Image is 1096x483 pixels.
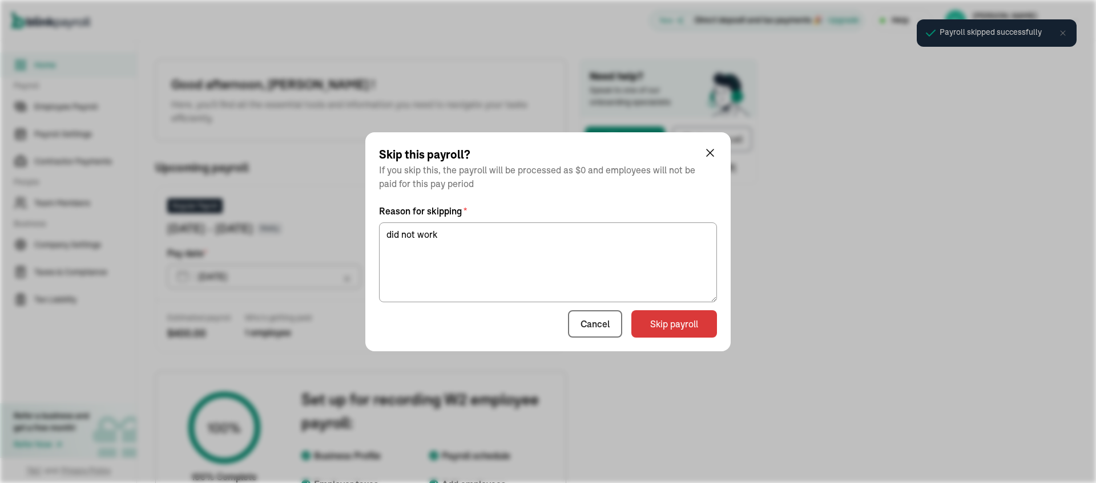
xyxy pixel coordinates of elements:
span: Reason for skipping [379,204,717,218]
button: Skip payroll [631,310,717,338]
span: Skip this payroll? [379,146,703,163]
button: Cancel [568,310,622,338]
span: If you skip this, the payroll will be processed as $0 and employees will not be paid for this pay... [379,163,703,190]
span: Cancel [581,317,610,331]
